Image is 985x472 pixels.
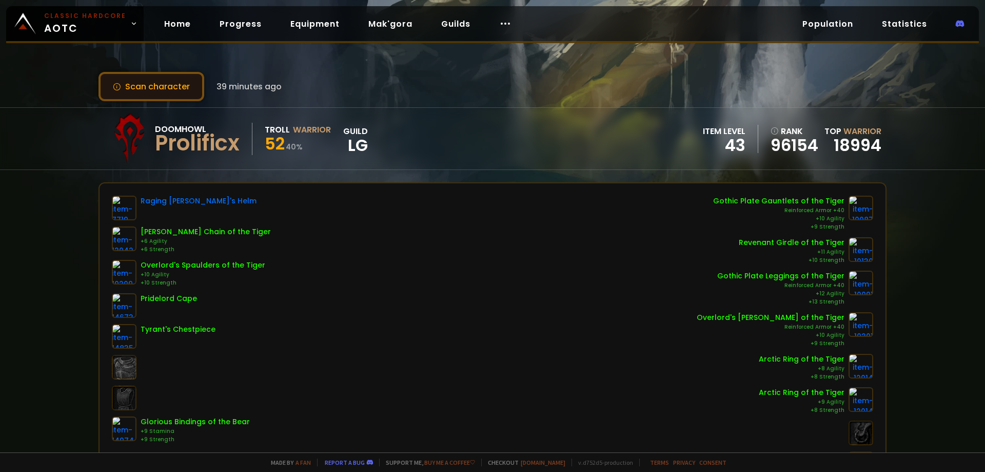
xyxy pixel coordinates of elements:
span: Support me, [379,459,475,466]
div: +10 Agility [697,331,844,339]
div: Arctic Ring of the Tiger [759,387,844,398]
div: +9 Agility [759,398,844,406]
div: Reinforced Armor +40 [717,281,844,290]
div: +10 Agility [141,271,265,279]
div: Reinforced Armor +40 [697,323,844,331]
img: item-14673 [112,293,136,318]
a: Report a bug [325,459,365,466]
div: guild [343,125,368,153]
img: item-7719 [112,196,136,220]
img: item-10130 [849,237,873,262]
div: rank [771,125,818,138]
a: [DOMAIN_NAME] [521,459,565,466]
div: +10 Strength [141,279,265,287]
small: Classic Hardcore [44,11,126,21]
span: Made by [265,459,311,466]
div: Doomhowl [155,123,240,136]
div: +8 Agility [759,365,844,373]
a: Statistics [874,13,935,34]
div: Pridelord Cape [141,293,197,304]
button: Scan character [98,72,204,101]
img: item-10091 [849,271,873,295]
a: Guilds [433,13,479,34]
a: Population [794,13,861,34]
span: Checkout [481,459,565,466]
div: +8 Strength [759,406,844,414]
img: item-12042 [112,226,136,251]
a: Buy me a coffee [424,459,475,466]
div: +10 Agility [713,215,844,223]
a: Terms [650,459,669,466]
a: Mak'gora [360,13,421,34]
div: +9 Strength [713,223,844,231]
a: 96154 [771,138,818,153]
div: +9 Strength [141,436,250,444]
img: item-14835 [112,324,136,349]
div: Top [824,125,881,138]
div: +10 Strength [739,256,844,265]
span: AOTC [44,11,126,36]
a: 18994 [834,134,881,157]
div: Prolificx [155,136,240,151]
div: Glorious Bindings of the Bear [141,417,250,427]
div: +9 Stamina [141,427,250,436]
a: Classic HardcoreAOTC [6,6,144,41]
div: Tyrant's Chestpiece [141,324,215,335]
img: item-12014 [849,387,873,412]
a: Consent [699,459,726,466]
div: Troll [265,123,290,136]
span: LG [343,138,368,153]
div: +9 Strength [697,339,844,348]
img: item-14974 [112,417,136,441]
a: Home [156,13,199,34]
div: 43 [703,138,745,153]
div: Revenant Girdle of the Tiger [739,237,844,248]
a: Privacy [673,459,695,466]
img: item-12014 [849,354,873,379]
div: +6 Strength [141,246,271,254]
div: [PERSON_NAME] Chain of the Tiger [141,226,271,237]
div: Gothic Plate Gauntlets of the Tiger [713,196,844,206]
img: item-10087 [849,196,873,220]
div: Raging [PERSON_NAME]'s Helm [141,196,257,206]
div: +8 Strength [759,373,844,381]
img: item-10209 [112,260,136,285]
span: 39 minutes ago [216,80,282,93]
img: item-10201 [849,312,873,337]
div: +12 Agility [717,290,844,298]
div: +11 Agility [739,248,844,256]
a: Progress [211,13,270,34]
div: item level [703,125,745,138]
div: Overlord's [PERSON_NAME] of the Tiger [697,312,844,323]
div: Gothic Plate Leggings of the Tiger [717,271,844,281]
small: 40 % [286,142,303,152]
div: Arctic Ring of the Tiger [759,354,844,365]
a: a fan [295,459,311,466]
div: +13 Strength [717,298,844,306]
span: 52 [265,132,285,155]
div: Warrior [293,123,331,136]
span: v. d752d5 - production [572,459,633,466]
div: Overlord's Spaulders of the Tiger [141,260,265,271]
div: +6 Agility [141,237,271,246]
span: Warrior [843,125,881,137]
div: Reinforced Armor +40 [713,206,844,215]
a: Equipment [282,13,348,34]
